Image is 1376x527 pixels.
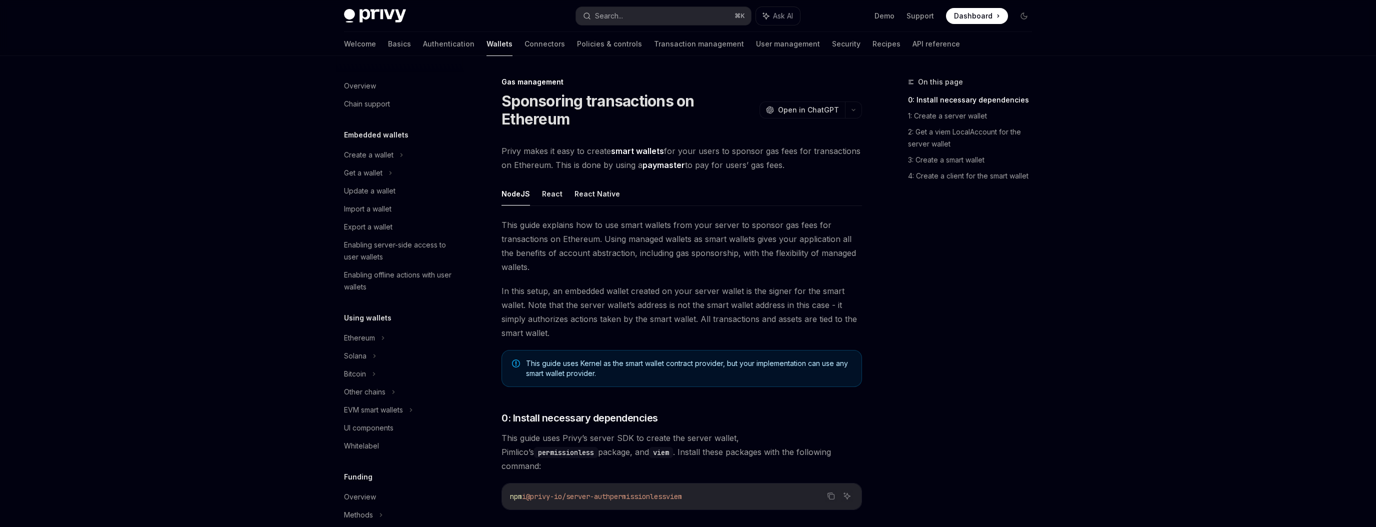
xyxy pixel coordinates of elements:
[501,182,530,205] button: NodeJS
[344,185,395,197] div: Update a wallet
[524,32,565,56] a: Connectors
[526,492,610,501] span: @privy-io/server-auth
[344,269,458,293] div: Enabling offline actions with user wallets
[1016,8,1032,24] button: Toggle dark mode
[423,32,474,56] a: Authentication
[336,236,464,266] a: Enabling server-side access to user wallets
[344,98,390,110] div: Chain support
[510,492,522,501] span: npm
[501,284,862,340] span: In this setup, an embedded wallet created on your server wallet is the signer for the smart walle...
[908,108,1040,124] a: 1: Create a server wallet
[336,266,464,296] a: Enabling offline actions with user wallets
[388,32,411,56] a: Basics
[336,218,464,236] a: Export a wallet
[840,489,853,502] button: Ask AI
[501,431,862,473] span: This guide uses Privy’s server SDK to create the server wallet, Pimlico’s package, and . Install ...
[486,32,512,56] a: Wallets
[778,105,839,115] span: Open in ChatGPT
[344,386,385,398] div: Other chains
[912,32,960,56] a: API reference
[908,152,1040,168] a: 3: Create a smart wallet
[610,492,666,501] span: permissionless
[344,471,372,483] h5: Funding
[576,7,751,25] button: Search...⌘K
[336,200,464,218] a: Import a wallet
[501,92,755,128] h1: Sponsoring transactions on Ethereum
[344,129,408,141] h5: Embedded wallets
[344,491,376,503] div: Overview
[734,12,745,20] span: ⌘ K
[501,77,862,87] div: Gas management
[908,92,1040,108] a: 0: Install necessary dependencies
[344,221,392,233] div: Export a wallet
[512,359,520,367] svg: Note
[756,7,800,25] button: Ask AI
[574,182,620,205] button: React Native
[344,239,458,263] div: Enabling server-side access to user wallets
[344,350,366,362] div: Solana
[759,101,845,118] button: Open in ChatGPT
[654,32,744,56] a: Transaction management
[344,422,393,434] div: UI components
[756,32,820,56] a: User management
[824,489,837,502] button: Copy the contents from the code block
[542,182,562,205] button: React
[577,32,642,56] a: Policies & controls
[501,218,862,274] span: This guide explains how to use smart wallets from your server to sponsor gas fees for transaction...
[336,77,464,95] a: Overview
[906,11,934,21] a: Support
[526,358,851,378] span: This guide uses Kernel as the smart wallet contract provider, but your implementation can use any...
[649,447,673,458] code: viem
[773,11,793,21] span: Ask AI
[522,492,526,501] span: i
[872,32,900,56] a: Recipes
[344,440,379,452] div: Whitelabel
[336,488,464,506] a: Overview
[642,160,685,170] a: paymaster
[344,368,366,380] div: Bitcoin
[908,124,1040,152] a: 2: Get a viem LocalAccount for the server wallet
[946,8,1008,24] a: Dashboard
[874,11,894,21] a: Demo
[832,32,860,56] a: Security
[501,144,862,172] span: Privy makes it easy to create for your users to sponsor gas fees for transactions on Ethereum. Th...
[336,95,464,113] a: Chain support
[344,404,403,416] div: EVM smart wallets
[344,167,382,179] div: Get a wallet
[595,10,623,22] div: Search...
[336,419,464,437] a: UI components
[501,411,658,425] span: 0: Install necessary dependencies
[918,76,963,88] span: On this page
[344,203,391,215] div: Import a wallet
[534,447,598,458] code: permissionless
[611,146,664,156] strong: smart wallets
[336,182,464,200] a: Update a wallet
[336,437,464,455] a: Whitelabel
[344,509,373,521] div: Methods
[344,312,391,324] h5: Using wallets
[344,149,393,161] div: Create a wallet
[666,492,682,501] span: viem
[344,80,376,92] div: Overview
[344,32,376,56] a: Welcome
[344,332,375,344] div: Ethereum
[908,168,1040,184] a: 4: Create a client for the smart wallet
[954,11,992,21] span: Dashboard
[344,9,406,23] img: dark logo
